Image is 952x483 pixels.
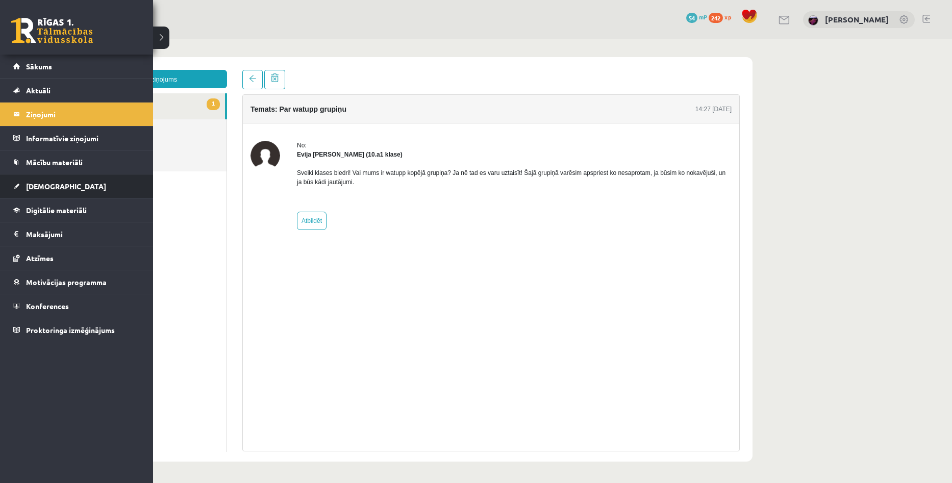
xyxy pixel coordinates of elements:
a: Atzīmes [13,246,140,270]
a: 1Ienākošie [31,54,184,80]
div: No: [256,101,691,111]
span: 1 [166,59,179,71]
p: Sveiki klases biedri! Vai mums ir watupp kopējā grupiņa? Ja nē tad es varu uztaisīt! Šajā grupiņā... [256,129,691,147]
legend: Maksājumi [26,222,140,246]
a: 54 mP [686,13,707,21]
span: [DEMOGRAPHIC_DATA] [26,182,106,191]
span: mP [699,13,707,21]
span: Atzīmes [26,253,54,263]
a: Jauns ziņojums [31,31,186,49]
a: Nosūtītie [31,80,186,106]
span: 54 [686,13,697,23]
a: Dzēstie [31,106,186,132]
span: Mācību materiāli [26,158,83,167]
a: Aktuāli [13,79,140,102]
legend: Informatīvie ziņojumi [26,126,140,150]
a: Ziņojumi [13,103,140,126]
h4: Temats: Par watupp grupiņu [210,66,306,74]
strong: Evija [PERSON_NAME] (10.a1 klase) [256,112,362,119]
a: Maksājumi [13,222,140,246]
a: [DEMOGRAPHIC_DATA] [13,174,140,198]
img: Aivars Brālis [808,15,818,26]
span: 242 [709,13,723,23]
span: Proktoringa izmēģinājums [26,325,115,335]
div: 14:27 [DATE] [655,65,691,74]
a: Proktoringa izmēģinājums [13,318,140,342]
a: Rīgas 1. Tālmācības vidusskola [11,18,93,43]
span: Motivācijas programma [26,277,107,287]
span: Aktuāli [26,86,51,95]
a: Atbildēt [256,172,286,191]
span: Konferences [26,301,69,311]
a: Motivācijas programma [13,270,140,294]
span: Sākums [26,62,52,71]
a: [PERSON_NAME] [825,14,889,24]
a: Informatīvie ziņojumi [13,126,140,150]
a: Digitālie materiāli [13,198,140,222]
a: 242 xp [709,13,736,21]
a: Mācību materiāli [13,150,140,174]
legend: Ziņojumi [26,103,140,126]
a: Sākums [13,55,140,78]
span: Digitālie materiāli [26,206,87,215]
span: xp [724,13,731,21]
a: Konferences [13,294,140,318]
img: Evija Aija Frijāre [210,101,239,131]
